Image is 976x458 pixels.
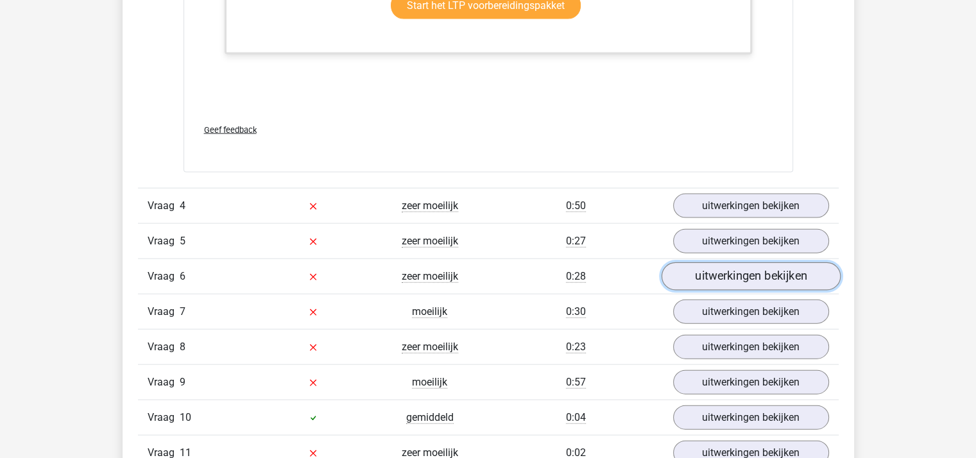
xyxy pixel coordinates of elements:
[148,198,180,214] span: Vraag
[661,262,840,291] a: uitwerkingen bekijken
[148,304,180,319] span: Vraag
[566,235,586,248] span: 0:27
[180,376,185,388] span: 9
[180,199,185,212] span: 4
[673,194,829,218] a: uitwerkingen bekijken
[180,411,191,423] span: 10
[673,229,829,253] a: uitwerkingen bekijken
[180,270,185,282] span: 6
[673,335,829,359] a: uitwerkingen bekijken
[412,376,447,389] span: moeilijk
[402,235,458,248] span: zeer moeilijk
[204,125,257,135] span: Geef feedback
[673,300,829,324] a: uitwerkingen bekijken
[148,233,180,249] span: Vraag
[402,270,458,283] span: zeer moeilijk
[402,341,458,353] span: zeer moeilijk
[673,370,829,394] a: uitwerkingen bekijken
[180,341,185,353] span: 8
[402,199,458,212] span: zeer moeilijk
[148,269,180,284] span: Vraag
[148,375,180,390] span: Vraag
[673,405,829,430] a: uitwerkingen bekijken
[148,410,180,425] span: Vraag
[180,305,185,318] span: 7
[148,339,180,355] span: Vraag
[566,341,586,353] span: 0:23
[566,305,586,318] span: 0:30
[180,235,185,247] span: 5
[412,305,447,318] span: moeilijk
[406,411,454,424] span: gemiddeld
[566,376,586,389] span: 0:57
[566,411,586,424] span: 0:04
[566,270,586,283] span: 0:28
[566,199,586,212] span: 0:50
